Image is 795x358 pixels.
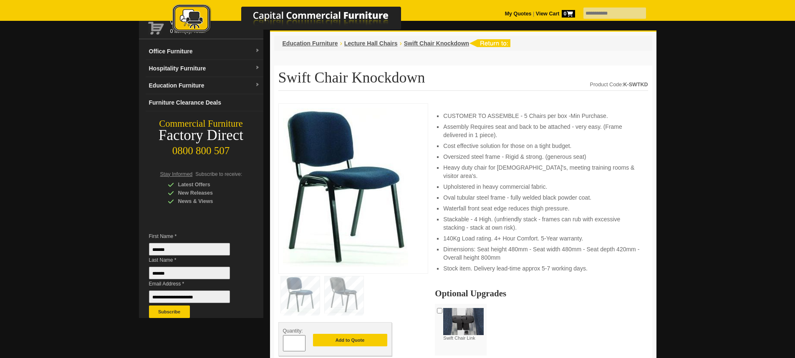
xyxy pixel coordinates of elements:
span: Email Address * [149,280,242,288]
input: Email Address * [149,290,230,303]
img: Swift Chair Knockdown [283,108,408,267]
li: Stackable - 4 High. (unfriendly stack - frames can rub with excessive stacking - stack at own risk). [443,215,639,232]
li: 140Kg Load rating. 4+ Hour Comfort. 5-Year warranty. [443,234,639,243]
a: Hospitality Furnituredropdown [146,60,263,77]
a: Lecture Hall Chairs [344,40,398,47]
img: Swift Chair Link [443,308,484,335]
div: Product Code: [590,80,648,89]
img: dropdown [255,48,260,53]
a: Office Furnituredropdown [146,43,263,60]
h2: Optional Upgrades [435,289,648,298]
button: Add to Quote [313,334,387,346]
img: dropdown [255,83,260,88]
a: Education Furniture [283,40,338,47]
span: Quantity: [283,328,303,334]
div: Factory Direct [139,130,263,141]
li: Waterfall front seat edge reduces thigh pressure. [443,204,639,213]
img: return to [469,39,510,47]
a: My Quotes [505,11,532,17]
strong: View Cart [536,11,575,17]
img: Capital Commercial Furniture Logo [149,4,442,35]
h1: Swift Chair Knockdown [278,70,648,91]
li: Heavy duty chair for [DEMOGRAPHIC_DATA]'s, meeting training rooms & visitor area's. [443,163,639,180]
li: Stock item. Delivery lead-time approx 5-7 working days. [443,264,639,273]
a: Education Furnituredropdown [146,77,263,94]
div: Latest Offers [168,180,247,189]
a: Furniture Clearance Deals [146,94,263,111]
li: › [340,39,342,48]
label: Swift Chair Link [443,308,484,341]
li: Upholstered in heavy commercial fabric. [443,183,639,191]
div: New Releases [168,189,247,197]
div: Commercial Furniture [139,118,263,130]
img: dropdown [255,65,260,70]
span: Subscribe to receive: [195,171,242,177]
li: Dimensions: Seat height 480mm - Seat width 480mm - Seat depth 420mm - Overall height 800mm [443,245,639,262]
div: 0800 800 507 [139,141,263,157]
span: Last Name * [149,256,242,264]
li: › [399,39,401,48]
span: Stay Informed [160,171,193,177]
div: News & Views [168,197,247,205]
li: Cost effective solution for those on a tight budget. [443,142,639,150]
li: CUSTOMER TO ASSEMBLE - 5 Chairs per box -Min Purchase. [443,112,639,120]
li: Assembly Requires seat and back to be attached - very easy. (Frame delivered in 1 piece). [443,123,639,139]
a: View Cart0 [534,11,575,17]
span: 0 [562,10,575,18]
input: Last Name * [149,267,230,279]
strong: K-SWTKD [623,82,648,88]
span: First Name * [149,232,242,240]
li: Oversized steel frame - Rigid & strong. (generous seat) [443,153,639,161]
button: Subscribe [149,305,190,318]
li: Oval tubular steel frame - fully welded black powder coat. [443,193,639,202]
input: First Name * [149,243,230,255]
a: Capital Commercial Furniture Logo [149,4,442,37]
a: Swift Chair Knockdown [404,40,469,47]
